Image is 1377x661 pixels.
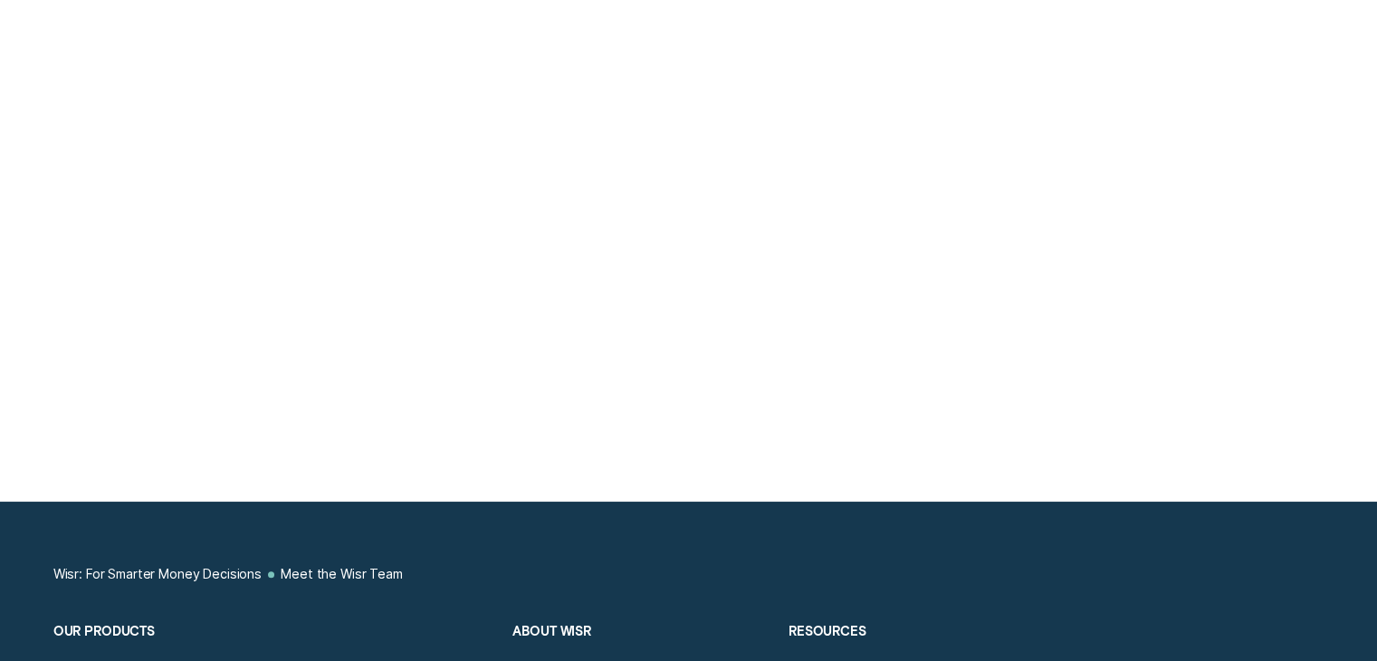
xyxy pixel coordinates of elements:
a: Meet the Wisr Team [281,566,402,582]
a: Wisr: For Smarter Money Decisions [53,566,262,582]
